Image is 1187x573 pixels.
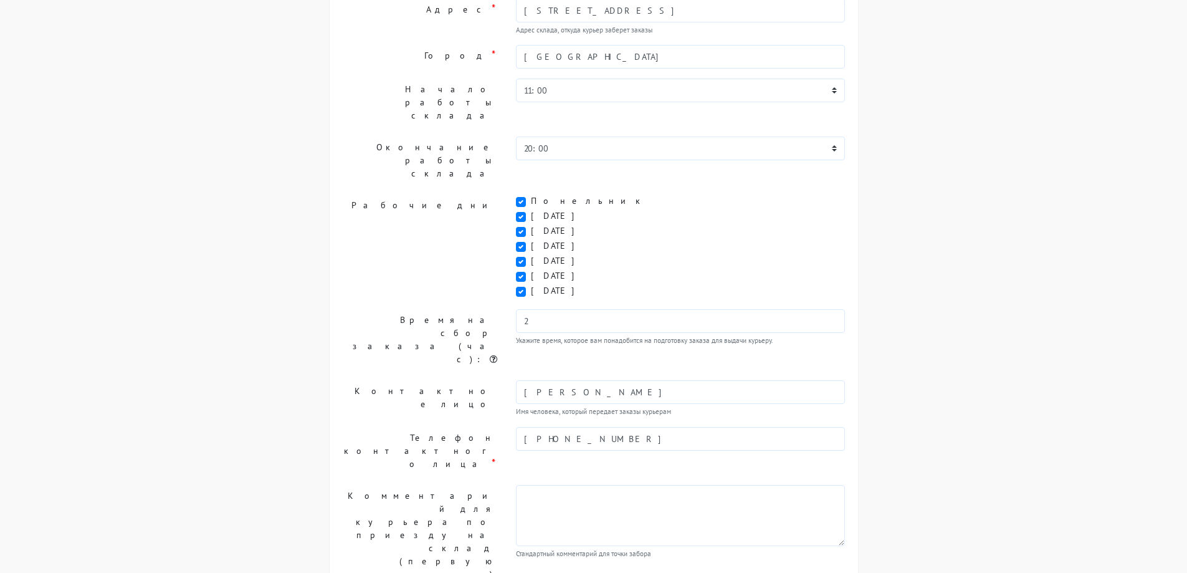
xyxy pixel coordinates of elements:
label: [DATE] [531,254,584,267]
label: Телефон контактного лица [333,427,507,475]
label: Город [333,45,507,69]
label: [DATE] [531,269,584,282]
small: Стандартный комментарий для точки забора [516,549,846,559]
label: Контактное лицо [333,380,507,417]
label: [DATE] [531,284,584,297]
label: [DATE] [531,224,584,238]
label: Окончание работы склада [333,137,507,185]
small: Имя человека, который передает заказы курьерам [516,407,846,417]
label: Время на сбор заказа (час): [333,309,507,370]
label: Понельник [531,195,648,208]
label: [DATE] [531,239,584,253]
label: Начало работы склада [333,79,507,127]
label: Рабочие дни [333,195,507,299]
label: [DATE] [531,209,584,223]
small: Укажите время, которое вам понадобится на подготовку заказа для выдачи курьеру. [516,335,846,346]
small: Адрес склада, откуда курьер заберет заказы [516,25,846,36]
